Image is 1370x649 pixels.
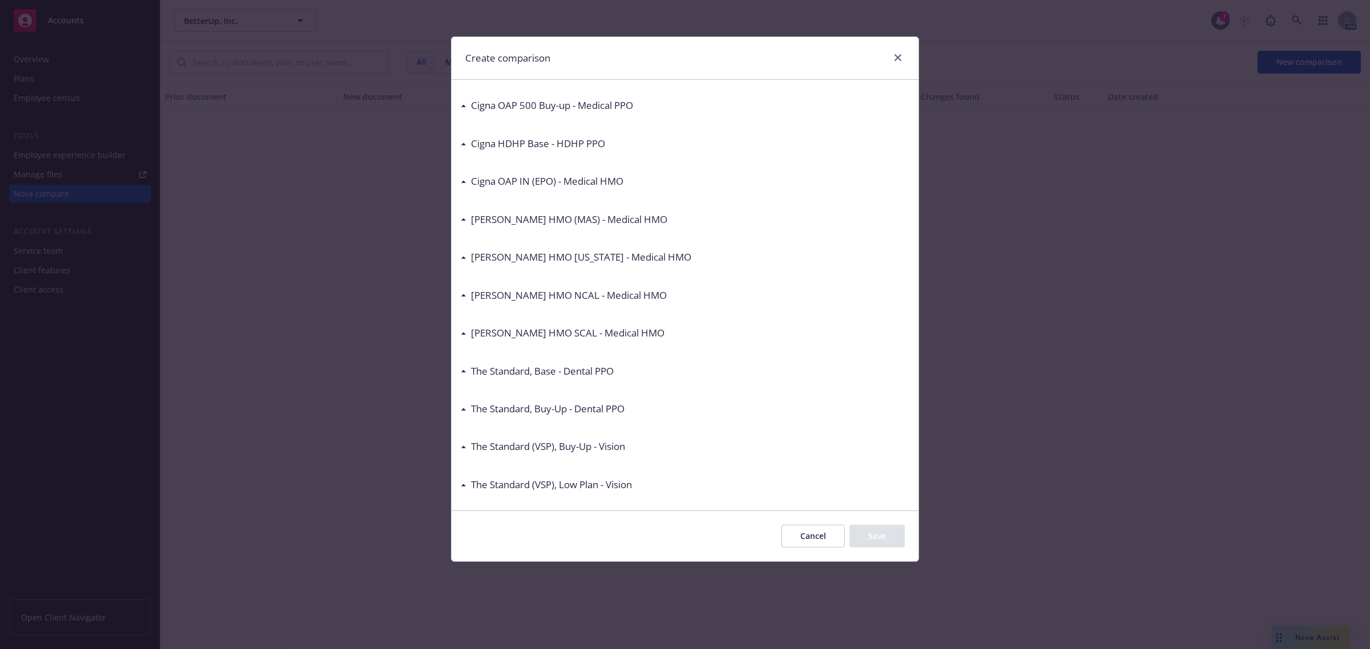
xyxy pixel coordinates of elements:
div: [PERSON_NAME] HMO [US_STATE] - Medical HMO [461,250,691,265]
div: The Standard, Base - Dental PPO [461,364,614,379]
div: Cigna OAP IN (EPO) - Medical HMO [461,174,623,189]
h3: The Standard, Buy-Up - Dental PPO [471,401,624,416]
h3: [PERSON_NAME] HMO NCAL - Medical HMO [471,288,667,303]
h3: Cigna OAP IN (EPO) - Medical HMO [471,174,623,189]
div: The Standard (VSP), Low Plan - Vision [461,477,632,492]
h3: Cigna OAP 500 Buy-up - Medical PPO [471,98,633,113]
h3: The Standard, Base - Dental PPO [471,364,614,379]
div: Cigna HDHP Base - HDHP PPO [461,136,605,151]
h3: [PERSON_NAME] HMO (MAS) - Medical HMO [471,212,667,227]
div: [PERSON_NAME] HMO (MAS) - Medical HMO [461,212,667,227]
a: close [891,51,905,64]
h3: Cigna HDHP Base - HDHP PPO [471,136,605,151]
div: The Standard (VSP), Buy-Up - Vision [461,439,625,454]
div: [PERSON_NAME] HMO NCAL - Medical HMO [461,288,667,303]
div: Cigna OAP 500 Buy-up - Medical PPO [461,98,633,113]
button: Cancel [781,525,845,547]
h3: The Standard (VSP), Low Plan - Vision [471,477,632,492]
h3: [PERSON_NAME] HMO [US_STATE] - Medical HMO [471,250,691,265]
h3: [PERSON_NAME] HMO SCAL - Medical HMO [471,326,664,340]
h1: Create comparison [465,51,550,66]
div: The Standard, Buy-Up - Dental PPO [461,401,624,416]
h3: The Standard (VSP), Buy-Up - Vision [471,439,625,454]
div: [PERSON_NAME] HMO SCAL - Medical HMO [461,326,664,340]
